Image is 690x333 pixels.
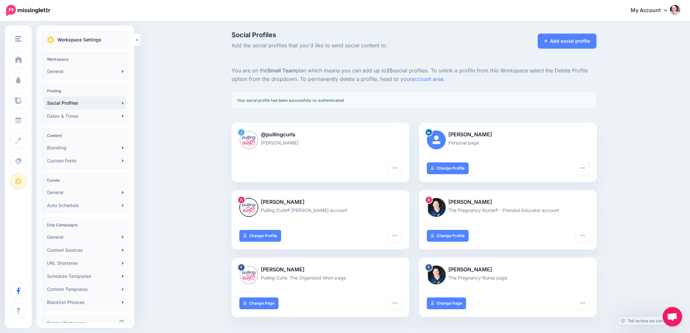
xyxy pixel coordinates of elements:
[427,139,589,146] p: Personal page
[239,206,401,214] p: Pulling Curls® [PERSON_NAME] account
[44,244,127,257] a: Content Sources
[386,67,393,74] b: 25
[239,265,401,274] p: [PERSON_NAME]
[427,130,446,149] img: user_default_image.png
[239,265,258,284] img: 294267531_452028763599495_8356150534574631664_n-bsa103634.png
[44,154,127,167] a: Custom Fonts
[232,92,597,109] div: Your social profile has been successfully re-authenticated
[427,130,589,139] p: [PERSON_NAME]
[239,274,401,281] p: Pulling Curls: The Organized Mom page
[57,36,101,44] p: Workspace Settings
[44,283,127,296] a: Content Templates
[47,57,124,62] h4: Workspace
[44,141,127,154] a: Branding
[44,270,127,283] a: Schedule Templates
[232,41,472,50] span: Add the social profiles that you'd like to send social content to.
[44,65,127,78] a: General
[47,36,54,43] img: settings.png
[538,34,597,49] a: Add social profile
[267,67,296,74] b: Small Team
[15,36,22,42] img: menu.png
[44,110,127,123] a: Dates & Times
[44,296,127,309] a: Blacklist Phrases
[44,317,127,330] a: Delete Workspace
[44,199,127,212] a: Auto Schedule
[618,316,682,325] a: Tell us how we can improve
[427,265,446,284] img: 293356615_413924647436347_5319703766953307182_n-bsa103635.jpg
[47,133,124,138] h4: Content
[427,297,466,309] a: Change Page
[663,307,682,326] div: Open chat
[239,230,281,242] a: Change Profile
[427,206,589,214] p: The Pregnancy Nurse® - Prenatal Educator account
[47,88,124,93] h4: Posting
[427,274,589,281] p: The Pregnancy Nurse page
[427,198,589,206] p: [PERSON_NAME]
[232,67,597,83] p: You are on the plan which means you can add up to social profiles. To unlink a profile from this ...
[427,162,469,174] a: Change Profile
[427,230,469,242] a: Change Profile
[44,257,127,270] a: URL Shortener
[232,32,472,38] span: Social Profiles
[239,139,401,146] p: [PERSON_NAME]
[624,3,680,19] a: My Account
[44,186,127,199] a: General
[239,130,401,139] p: @pullingcurls
[44,231,127,244] a: General
[47,178,124,183] h4: Curate
[44,97,127,110] a: Social Profiles
[239,297,279,309] a: Change Page
[412,76,443,82] a: account area
[239,130,258,149] img: Q47ZFdV9-23892.jpg
[239,198,401,206] p: [PERSON_NAME]
[239,198,258,217] img: 171614132_153822223321940_582953623993691943_n-bsa102292.jpg
[6,5,50,16] img: Missinglettr
[427,265,589,274] p: [PERSON_NAME]
[47,222,124,227] h4: Drip Campaigns
[427,198,446,217] img: 117675426_2401644286800900_3570104518066085037_n-bsa102293.jpg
